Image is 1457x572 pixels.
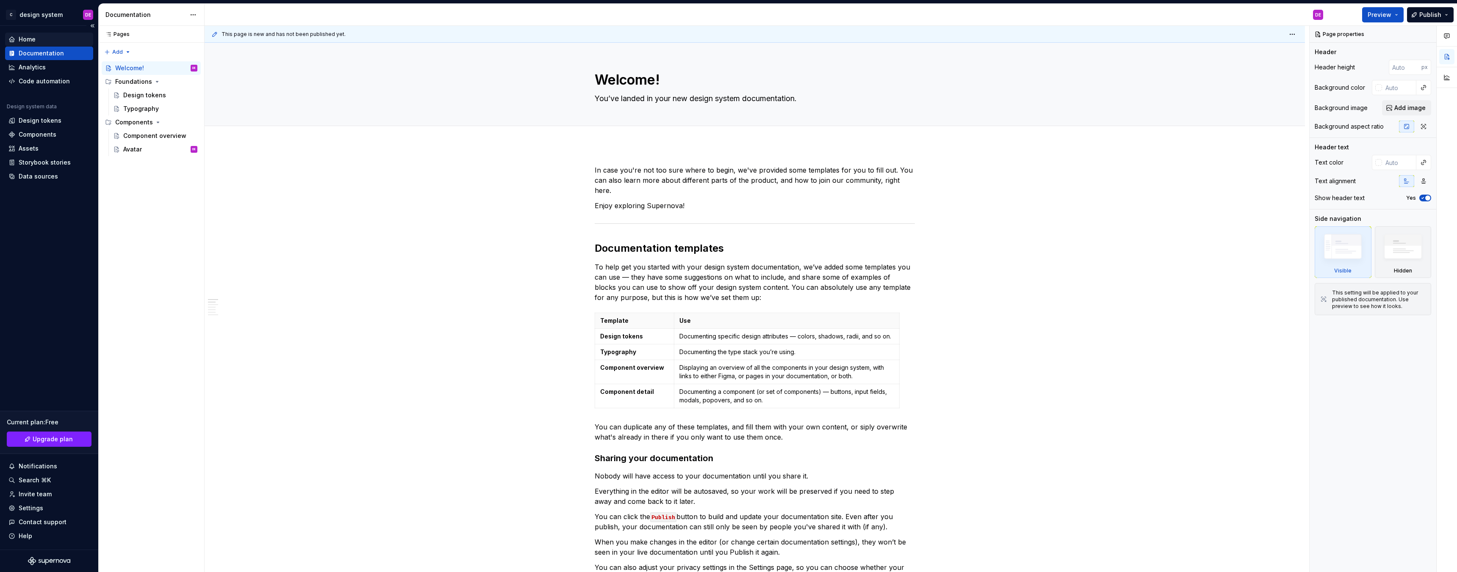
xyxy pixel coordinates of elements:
[600,348,636,355] strong: Typography
[5,459,93,473] button: Notifications
[123,104,159,113] div: Typography
[123,145,142,154] div: Avatar
[86,20,98,32] button: Collapse sidebar
[102,75,201,88] div: Foundations
[7,418,91,426] div: Current plan : Free
[595,201,915,211] p: Enjoy exploring Supernova!
[600,364,664,371] strong: Component overview
[28,557,70,565] a: Supernova Logo
[1315,104,1368,112] div: Background image
[593,92,913,105] textarea: You’ve landed in your new design system documentation.
[650,512,676,522] code: Publish
[1362,7,1404,22] button: Preview
[19,158,71,167] div: Storybook stories
[595,452,915,464] h3: Sharing your documentation
[595,242,915,255] h2: Documentation templates
[19,144,39,153] div: Assets
[7,103,57,110] div: Design system data
[1368,11,1391,19] span: Preview
[19,462,57,470] div: Notifications
[679,348,894,356] p: Documenting the type stack you’re using.
[123,132,186,140] div: Component overview
[105,11,186,19] div: Documentation
[5,473,93,487] button: Search ⌘K
[1419,11,1441,19] span: Publish
[5,156,93,169] a: Storybook stories
[1315,83,1365,92] div: Background color
[1315,158,1343,167] div: Text color
[595,486,915,506] p: Everything in the editor will be autosaved, so your work will be preserved if you need to step aw...
[1315,143,1349,151] div: Header text
[1315,177,1356,185] div: Text alignment
[110,88,201,102] a: Design tokens
[1394,267,1412,274] div: Hidden
[102,61,201,156] div: Page tree
[115,118,153,126] div: Components
[5,60,93,74] a: Analytics
[679,332,894,341] p: Documenting specific design attributes — colors, shadows, radii, and so on.
[19,518,66,526] div: Contact support
[600,333,643,340] strong: Design tokens
[222,31,346,38] span: This page is new and has not been published yet.
[5,515,93,529] button: Contact support
[110,102,201,115] a: Typography
[5,114,93,127] a: Design tokens
[102,61,201,75] a: Welcome!DE
[102,115,201,129] div: Components
[5,74,93,88] a: Code automation
[123,91,166,99] div: Design tokens
[1315,122,1384,131] div: Background aspect ratio
[192,145,196,154] div: DE
[1315,226,1371,278] div: Visible
[5,128,93,141] a: Components
[19,130,56,139] div: Components
[593,70,913,90] textarea: Welcome!
[5,487,93,501] a: Invite team
[19,49,64,58] div: Documentation
[102,46,133,58] button: Add
[1315,194,1365,202] div: Show header text
[85,11,91,18] div: DE
[595,422,915,442] p: You can duplicate any of these templates, and fill them with your own content, or siply overwrite...
[5,170,93,183] a: Data sources
[679,363,894,380] p: Displaying an overview of all the components in your design system, with links to either Figma, o...
[5,501,93,515] a: Settings
[5,142,93,155] a: Assets
[1394,104,1426,112] span: Add image
[595,165,915,195] p: In case you're not too sure where to begin, we've provided some templates for you to fill out. Yo...
[1315,48,1336,56] div: Header
[1407,7,1454,22] button: Publish
[19,504,43,512] div: Settings
[679,316,894,325] p: Use
[1382,155,1416,170] input: Auto
[110,129,201,143] a: Component overview
[679,388,894,404] p: Documenting a component (or set of components) — buttons, input fields, modals, popovers, and so on.
[1315,214,1361,223] div: Side navigation
[1389,60,1421,75] input: Auto
[5,47,93,60] a: Documentation
[19,35,36,44] div: Home
[19,63,46,71] div: Analytics
[19,490,52,498] div: Invite team
[19,77,70,85] div: Code automation
[33,435,73,443] span: Upgrade plan
[1334,267,1352,274] div: Visible
[5,33,93,46] a: Home
[112,49,123,55] span: Add
[19,172,58,181] div: Data sources
[1315,11,1321,18] div: DE
[7,432,91,447] a: Upgrade plan
[110,143,201,156] a: AvatarDE
[595,262,915,302] p: To help get you started with your design system documentation, we’ve added some templates you can...
[1382,100,1431,115] button: Add image
[19,532,32,540] div: Help
[19,11,63,19] div: design system
[5,529,93,543] button: Help
[595,537,915,557] p: When you make changes in the editor (or change certain documentation settings), they won’t be see...
[595,471,915,481] p: Nobody will have access to your documentation until you share it.
[1406,195,1416,201] label: Yes
[1382,80,1416,95] input: Auto
[1421,64,1428,71] p: px
[1332,289,1426,310] div: This setting will be applied to your published documentation. Use preview to see how it looks.
[115,77,152,86] div: Foundations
